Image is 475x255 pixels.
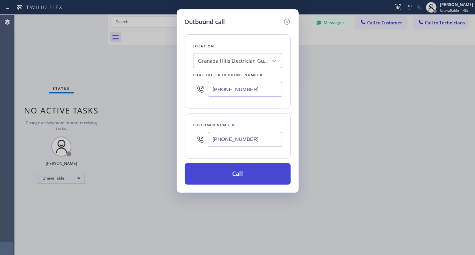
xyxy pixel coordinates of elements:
div: Your caller id phone number [193,71,282,78]
div: Granada Hills Electrician Guys G+ [198,57,269,65]
div: Location [193,43,282,50]
input: (123) 456-7890 [208,82,282,97]
button: Call [185,163,291,185]
h5: Outbound call [185,17,225,26]
input: (123) 456-7890 [208,132,282,147]
div: Customer number [193,121,282,129]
